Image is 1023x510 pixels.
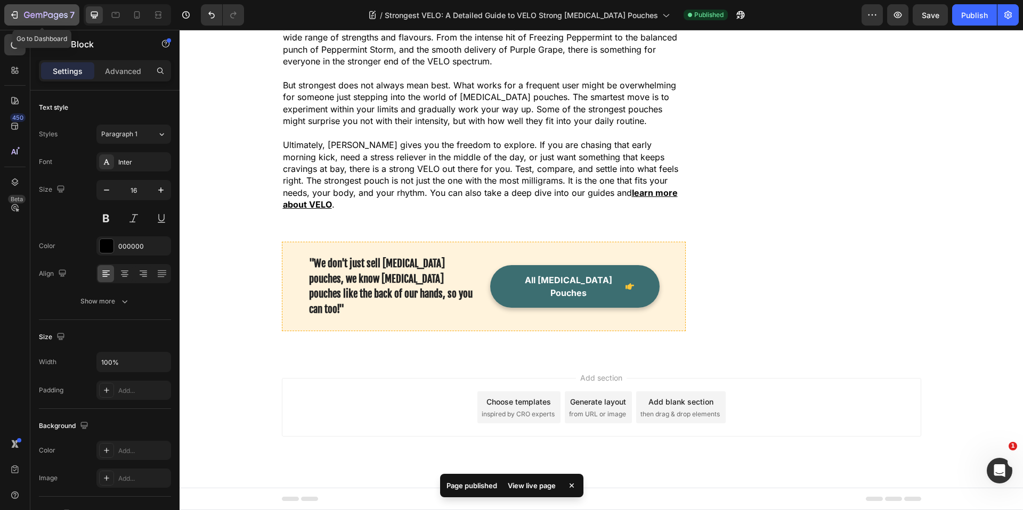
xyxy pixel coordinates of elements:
[118,386,168,396] div: Add...
[39,357,56,367] div: Width
[201,4,244,26] div: Undo/Redo
[180,30,1023,510] iframe: To enrich screen reader interactions, please activate Accessibility in Grammarly extension settings
[101,129,137,139] span: Paragraph 1
[446,480,497,491] p: Page published
[952,4,997,26] button: Publish
[694,10,724,20] span: Published
[129,226,297,287] p: "We don't just sell [MEDICAL_DATA] pouches, we know [MEDICAL_DATA] pouches like the back of our h...
[39,129,58,139] div: Styles
[8,195,26,203] div: Beta
[103,50,506,97] p: But strongest does not always mean best. What works for a frequent user might be overwhelming for...
[53,65,83,77] p: Settings
[39,473,58,483] div: Image
[118,242,168,251] div: 000000
[396,342,447,353] span: Add section
[469,366,534,377] div: Add blank section
[39,330,67,344] div: Size
[52,38,142,51] p: Text Block
[380,10,383,21] span: /
[302,380,375,389] span: inspired by CRO experts
[461,380,540,389] span: then drag & drop elements
[118,158,168,167] div: Inter
[4,4,79,26] button: 7
[39,419,91,433] div: Background
[311,235,480,278] a: All [MEDICAL_DATA] Pouches
[39,385,63,395] div: Padding
[39,267,69,281] div: Align
[103,109,506,180] p: Ultimately, [PERSON_NAME] gives you the freedom to explore. If you are chasing that early morning...
[10,113,26,122] div: 450
[987,458,1012,483] iframe: Intercom live chat
[385,10,658,21] span: Strongest VELO: A Detailed Guide to VELO Strong [MEDICAL_DATA] Pouches
[118,474,168,483] div: Add...
[913,4,948,26] button: Save
[391,366,446,377] div: Generate layout
[105,65,141,77] p: Advanced
[1009,442,1017,450] span: 1
[39,292,171,311] button: Show more
[922,11,939,20] span: Save
[39,103,68,112] div: Text style
[96,125,171,144] button: Paragraph 1
[97,352,170,372] input: Auto
[389,380,446,389] span: from URL or image
[39,241,55,251] div: Color
[80,296,130,307] div: Show more
[501,478,562,493] div: View live page
[39,157,52,167] div: Font
[118,446,168,456] div: Add...
[307,366,371,377] div: Choose templates
[336,244,442,269] p: All [MEDICAL_DATA] Pouches
[39,446,55,455] div: Color
[70,9,75,21] p: 7
[39,183,67,197] div: Size
[961,10,988,21] div: Publish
